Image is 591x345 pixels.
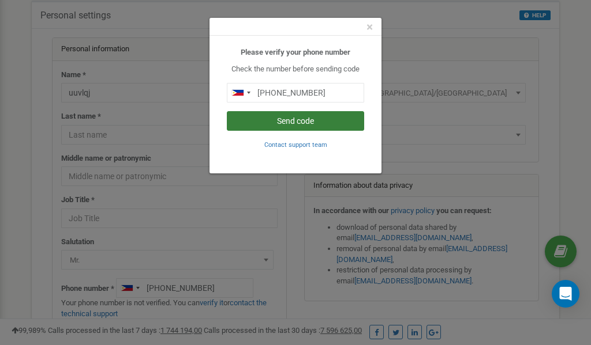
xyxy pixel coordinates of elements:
[366,21,373,33] button: Close
[227,84,254,102] div: Telephone country code
[241,48,350,56] b: Please verify your phone number
[366,20,373,34] span: ×
[264,140,327,149] a: Contact support team
[552,280,579,308] div: Open Intercom Messenger
[264,141,327,149] small: Contact support team
[227,83,364,103] input: 0905 123 4567
[227,111,364,131] button: Send code
[227,64,364,75] p: Check the number before sending code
